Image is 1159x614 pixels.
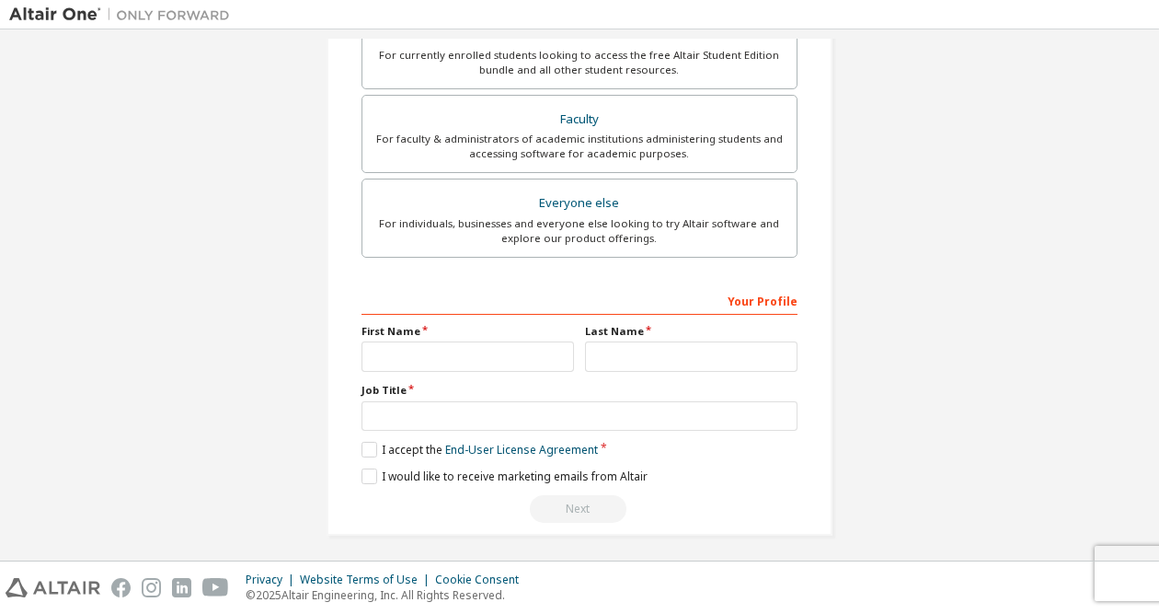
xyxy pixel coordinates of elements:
[373,132,786,161] div: For faculty & administrators of academic institutions administering students and accessing softwa...
[202,578,229,597] img: youtube.svg
[300,573,435,587] div: Website Terms of Use
[373,191,786,216] div: Everyone else
[361,469,648,484] label: I would like to receive marketing emails from Altair
[6,578,100,597] img: altair_logo.svg
[111,578,131,597] img: facebook.svg
[373,107,786,133] div: Faculty
[361,383,798,398] label: Job Title
[373,216,786,246] div: For individuals, businesses and everyone else looking to try Altair software and explore our prod...
[172,578,191,597] img: linkedin.svg
[142,578,161,597] img: instagram.svg
[435,573,530,587] div: Cookie Consent
[445,442,598,458] a: End-User License Agreement
[585,324,798,339] label: Last Name
[361,285,798,315] div: Your Profile
[246,573,300,587] div: Privacy
[9,6,239,24] img: Altair One
[361,495,798,523] div: Read and acccept EULA to continue
[361,442,598,458] label: I accept the
[246,587,530,603] p: © 2025 Altair Engineering, Inc. All Rights Reserved.
[361,324,574,339] label: First Name
[373,48,786,77] div: For currently enrolled students looking to access the free Altair Student Edition bundle and all ...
